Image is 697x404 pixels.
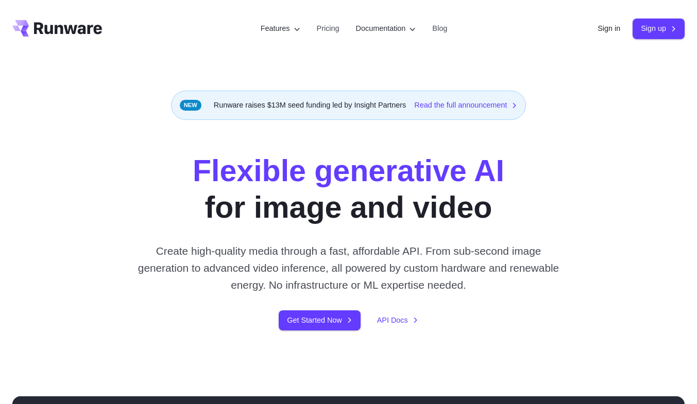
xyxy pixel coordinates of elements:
p: Create high-quality media through a fast, affordable API. From sub-second image generation to adv... [133,242,564,294]
a: Blog [432,23,447,34]
a: API Docs [377,314,418,326]
a: Sign up [633,19,685,39]
h1: for image and video [193,153,504,226]
label: Documentation [356,23,416,34]
a: Pricing [317,23,339,34]
strong: Flexible generative AI [193,154,504,188]
label: Features [261,23,300,34]
div: Runware raises $13M seed funding led by Insight Partners [171,91,526,120]
a: Read the full announcement [414,99,517,111]
a: Sign in [598,23,620,34]
a: Get Started Now [279,310,360,330]
a: Go to / [12,20,102,37]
